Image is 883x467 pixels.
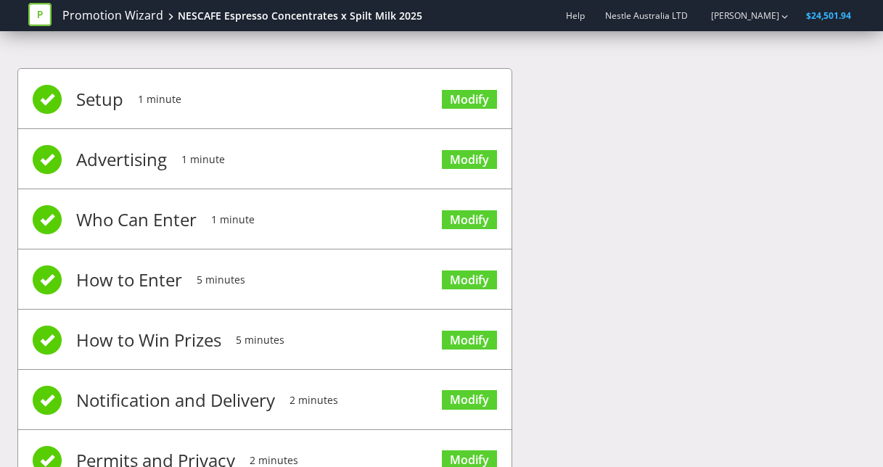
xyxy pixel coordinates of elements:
a: [PERSON_NAME] [697,9,779,22]
a: Modify [442,90,497,109]
span: Who Can Enter [76,191,197,249]
div: NESCAFE Espresso Concentrates x Spilt Milk 2025 [178,9,422,23]
span: 5 minutes [197,251,245,309]
a: Modify [442,390,497,410]
span: Nestle Australia LTD [605,9,688,22]
a: Modify [442,150,497,170]
span: Notification and Delivery [76,371,275,429]
span: 1 minute [181,131,225,189]
a: Modify [442,331,497,350]
span: $24,501.94 [806,9,851,22]
a: Promotion Wizard [62,7,163,24]
span: 1 minute [138,70,181,128]
span: How to Win Prizes [76,311,221,369]
span: 5 minutes [236,311,284,369]
span: 1 minute [211,191,255,249]
span: Advertising [76,131,167,189]
a: Help [566,9,585,22]
a: Modify [442,270,497,290]
span: 2 minutes [289,371,338,429]
span: Setup [76,70,123,128]
span: How to Enter [76,251,182,309]
a: Modify [442,210,497,230]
